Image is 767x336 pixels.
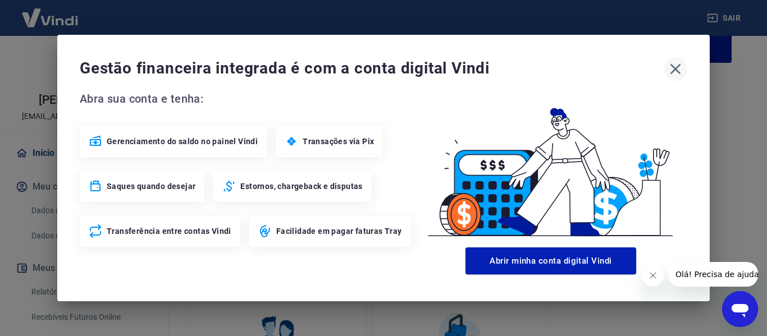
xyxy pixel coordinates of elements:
span: Transações via Pix [303,136,374,147]
span: Abra sua conta e tenha: [80,90,414,108]
span: Facilidade em pagar faturas Tray [276,225,402,237]
span: Gestão financeira integrada é com a conta digital Vindi [80,57,664,80]
span: Olá! Precisa de ajuda? [7,8,94,17]
iframe: Mensagem da empresa [669,262,758,287]
span: Estornos, chargeback e disputas [240,181,362,192]
span: Saques quando desejar [107,181,195,192]
iframe: Fechar mensagem [642,264,664,287]
button: Abrir minha conta digital Vindi [465,247,636,274]
span: Transferência entre contas Vindi [107,225,231,237]
span: Gerenciamento do saldo no painel Vindi [107,136,258,147]
img: Good Billing [414,90,687,243]
iframe: Botão para abrir a janela de mensagens [722,291,758,327]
